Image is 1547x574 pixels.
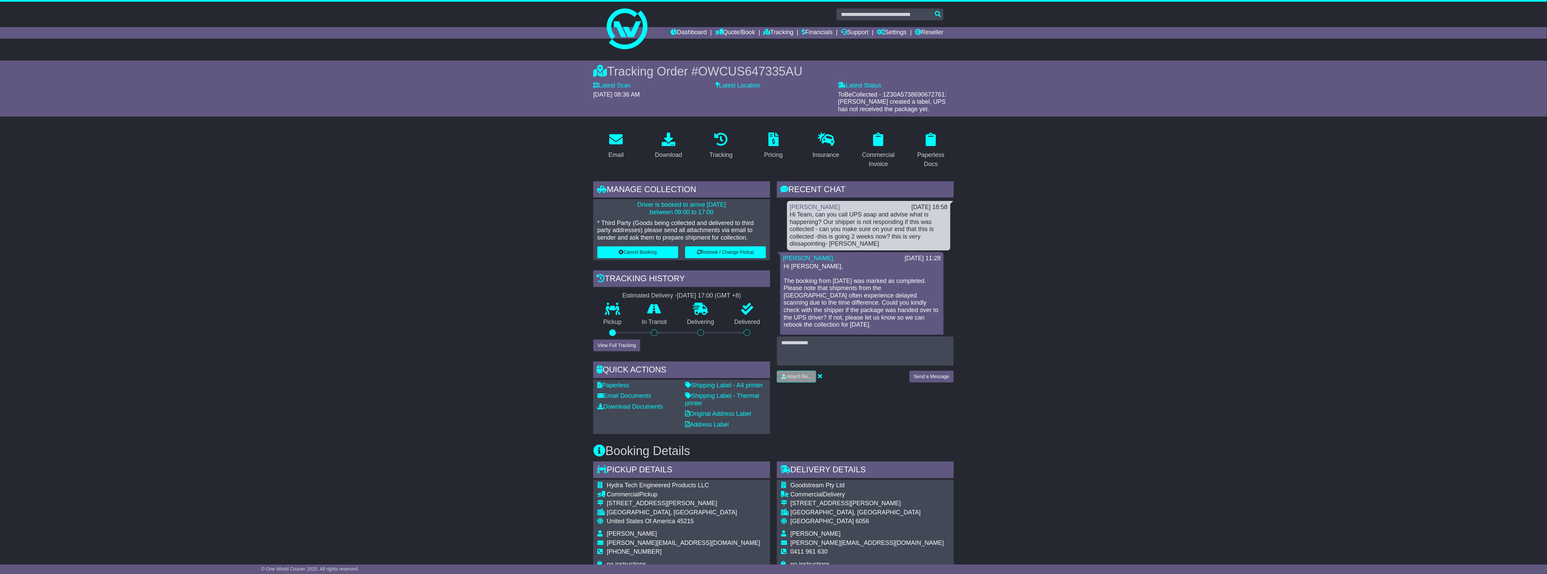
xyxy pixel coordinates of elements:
a: Tracking [705,130,737,162]
div: [STREET_ADDRESS][PERSON_NAME] [607,500,760,507]
div: [STREET_ADDRESS][PERSON_NAME] [790,500,944,507]
span: 6056 [855,518,869,525]
a: Download Documents [597,403,663,410]
span: Goodstream Pty Ltd [790,482,845,489]
div: [DATE] 11:28 [905,255,941,262]
div: Quick Actions [593,362,770,380]
p: In Transit [632,319,677,326]
a: Pricing [760,130,787,162]
span: [PERSON_NAME][EMAIL_ADDRESS][DOMAIN_NAME] [790,539,944,546]
div: Hi Team, can you call UPS asap and advise what is happening? Our shipper is not responding if thi... [790,211,948,248]
div: [GEOGRAPHIC_DATA], [GEOGRAPHIC_DATA] [790,509,944,516]
div: Tracking [709,150,733,160]
span: [PERSON_NAME] [607,530,657,537]
span: no instructions [790,561,830,568]
p: Hi [PERSON_NAME], The booking from [DATE] was marked as completed. Please note that shipments fro... [784,263,940,351]
span: ToBeCollected - 1Z30A5738690672761: [PERSON_NAME] created a label, UPS has not received the packa... [838,91,947,112]
a: Financials [802,27,833,39]
a: [PERSON_NAME] [790,204,840,210]
div: Delivery Details [777,462,954,480]
p: * Third Party (Goods being collected and delivered to third party addresses) please send all atta... [597,220,766,242]
span: [DATE] 08:36 AM [593,91,640,98]
span: no instructions [607,561,646,568]
div: Commercial Invoice [860,150,897,169]
div: Manage collection [593,181,770,200]
a: Shipping Label - Thermal printer [685,392,759,407]
span: [PHONE_NUMBER] [607,548,662,555]
a: Paperless Docs [908,130,954,171]
div: Estimated Delivery - [593,292,770,300]
a: Dashboard [671,27,707,39]
a: Email Documents [597,392,651,399]
p: Delivering [677,319,724,326]
div: RECENT CHAT [777,181,954,200]
span: OWCUS647335AU [698,64,803,78]
a: Insurance [808,130,844,162]
span: 0411 961 630 [790,548,828,555]
label: Latest Status [838,82,882,89]
label: Latest Location [716,82,760,89]
a: Commercial Invoice [855,130,901,171]
p: Driver is booked to arrive [DATE] between 09:00 to 17:00 [597,201,766,216]
a: Download [651,130,686,162]
a: Tracking [764,27,793,39]
p: Pickup [593,319,632,326]
a: Reseller [915,27,944,39]
label: Latest Scan [593,82,631,89]
span: United States Of America [607,518,675,525]
div: [DATE] 17:00 (GMT +8) [677,292,741,300]
span: Commercial [790,491,823,498]
span: Commercial [607,491,639,498]
div: Pickup [607,491,760,498]
span: © One World Courier 2025. All rights reserved. [261,566,359,572]
div: [DATE] 18:58 [911,204,948,211]
span: [PERSON_NAME] [790,530,841,537]
span: [PERSON_NAME][EMAIL_ADDRESS][DOMAIN_NAME] [607,539,760,546]
div: Delivery [790,491,944,498]
p: Delivered [724,319,770,326]
div: Pickup Details [593,462,770,480]
a: Original Address Label [685,410,751,417]
div: Tracking Order # [593,64,954,79]
span: 45215 [677,518,694,525]
h3: Booking Details [593,444,954,458]
div: Download [655,150,682,160]
div: Email [609,150,624,160]
a: Shipping Label - A4 printer [685,382,763,389]
div: [GEOGRAPHIC_DATA], [GEOGRAPHIC_DATA] [607,509,760,516]
a: Paperless [597,382,629,389]
button: Rebook / Change Pickup [685,246,766,258]
a: Quote/Book [715,27,755,39]
button: Send a Message [909,371,954,383]
a: [PERSON_NAME] [783,255,833,262]
a: Address Label [685,421,729,428]
button: Cancel Booking [597,246,678,258]
span: Hydra Tech Engineered Products LLC [607,482,709,489]
div: Paperless Docs [912,150,949,169]
a: Support [841,27,868,39]
a: Email [604,130,628,162]
div: Pricing [764,150,783,160]
div: Insurance [812,150,839,160]
button: View Full Tracking [593,340,640,351]
a: Settings [877,27,907,39]
span: [GEOGRAPHIC_DATA] [790,518,854,525]
div: Tracking history [593,270,770,289]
